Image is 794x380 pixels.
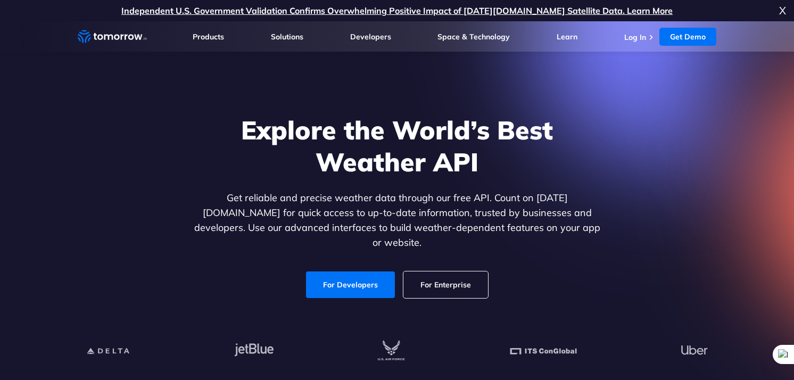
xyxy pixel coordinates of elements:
a: Developers [350,32,391,42]
a: For Developers [306,271,395,298]
a: Get Demo [659,28,716,46]
a: For Enterprise [403,271,488,298]
a: Products [193,32,224,42]
a: Learn [557,32,577,42]
a: Log In [624,32,646,42]
a: Home link [78,29,147,45]
a: Solutions [271,32,303,42]
h1: Explore the World’s Best Weather API [192,114,602,178]
a: Independent U.S. Government Validation Confirms Overwhelming Positive Impact of [DATE][DOMAIN_NAM... [121,5,673,16]
a: Space & Technology [437,32,510,42]
p: Get reliable and precise weather data through our free API. Count on [DATE][DOMAIN_NAME] for quic... [192,191,602,250]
